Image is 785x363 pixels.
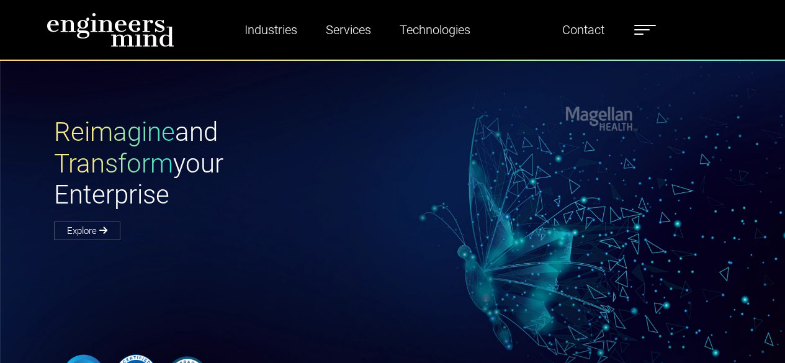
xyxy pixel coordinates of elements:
a: Industries [240,16,302,44]
h1: and your Enterprise [54,117,393,210]
span: Transform [54,148,173,179]
a: Explore [54,222,120,240]
a: Contact [557,16,609,44]
img: logo [47,12,174,47]
a: Technologies [395,16,475,44]
span: Reimagine [54,117,175,147]
a: Services [321,16,376,44]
